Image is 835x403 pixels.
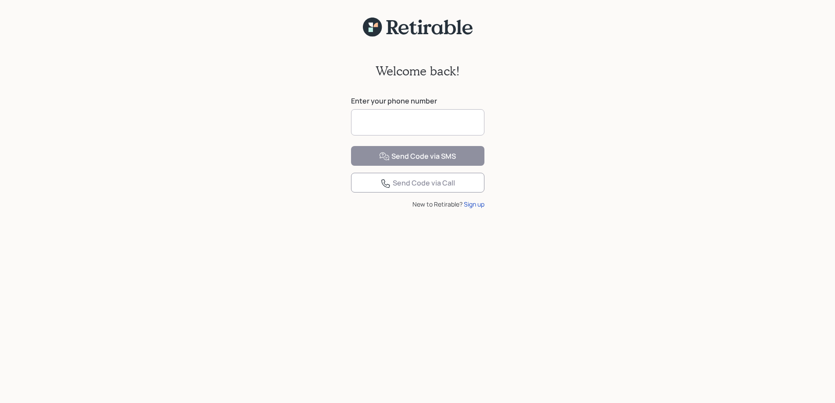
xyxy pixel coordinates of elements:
div: New to Retirable? [351,200,484,209]
div: Send Code via SMS [379,151,456,162]
div: Sign up [464,200,484,209]
button: Send Code via Call [351,173,484,193]
h2: Welcome back! [376,64,460,78]
button: Send Code via SMS [351,146,484,166]
label: Enter your phone number [351,96,484,106]
div: Send Code via Call [380,178,455,189]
